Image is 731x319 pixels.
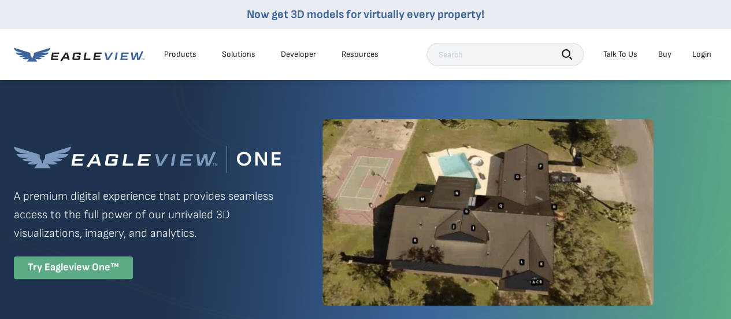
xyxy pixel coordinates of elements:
div: Products [164,49,196,60]
div: Talk To Us [603,49,637,60]
a: Buy [658,49,671,60]
img: Eagleview One™ [14,146,281,173]
input: Search [426,43,584,66]
div: Resources [342,49,379,60]
div: Login [692,49,711,60]
div: Solutions [222,49,255,60]
div: Try Eagleview One™ [14,256,133,279]
p: A premium digital experience that provides seamless access to the full power of our unrivaled 3D ... [14,187,281,243]
a: Developer [281,49,316,60]
a: Now get 3D models for virtually every property! [247,8,484,21]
